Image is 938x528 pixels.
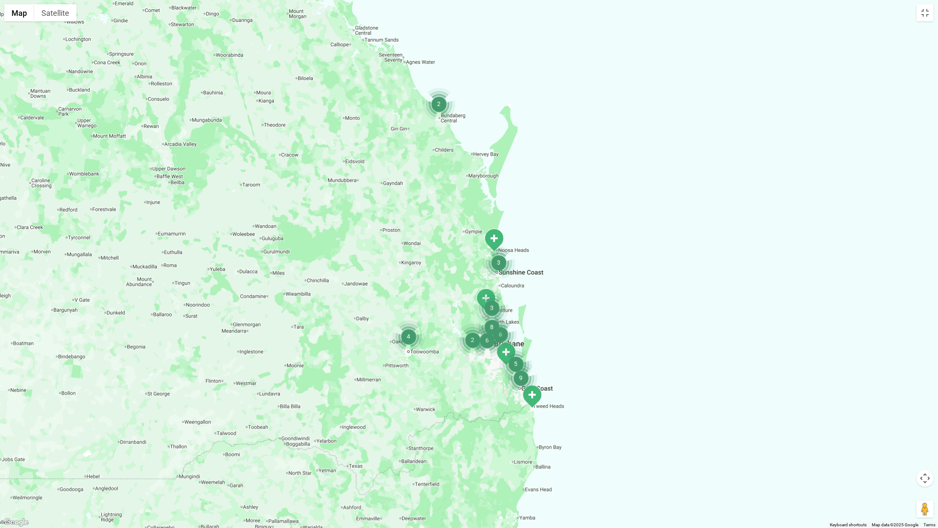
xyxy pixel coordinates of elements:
[521,385,543,408] div: Tweed Heads
[482,246,515,279] div: 3
[872,522,918,527] span: Map data ©2025 Google
[830,522,867,528] button: Keyboard shortcuts
[476,311,508,343] div: 8
[495,342,517,366] div: Beenleigh
[483,228,505,252] div: Noosa Civic
[2,517,30,528] a: Open this area in Google Maps (opens a new window)
[2,517,30,528] img: Google
[476,292,508,324] div: 3
[917,470,934,487] button: Map camera controls
[500,348,532,380] div: 5
[484,318,517,351] div: 6
[471,324,503,357] div: 6
[917,501,934,518] button: Drag Pegman onto the map to open Street View
[392,320,425,353] div: 4
[475,288,497,312] div: Morayfield
[456,324,489,356] div: 2
[505,362,537,394] div: 9
[923,522,935,527] a: Terms (opens in new tab)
